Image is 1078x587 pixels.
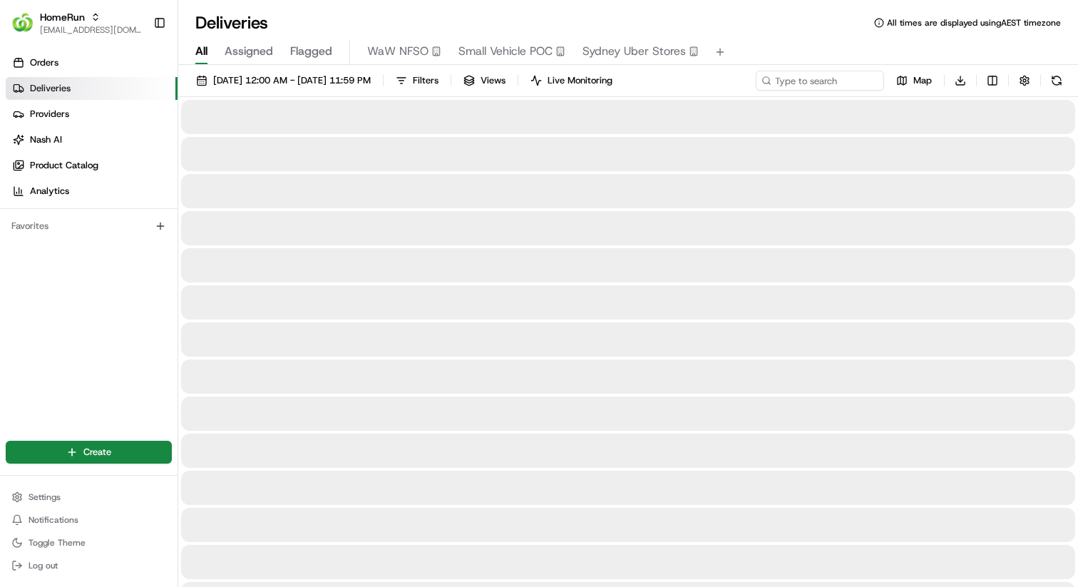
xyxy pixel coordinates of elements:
span: All [195,43,207,60]
span: Notifications [29,514,78,526]
button: Log out [6,556,172,576]
button: Views [457,71,512,91]
span: All times are displayed using AEST timezone [887,17,1061,29]
button: [EMAIL_ADDRESS][DOMAIN_NAME] [40,24,142,36]
span: Orders [30,56,58,69]
button: Live Monitoring [524,71,619,91]
span: Providers [30,108,69,121]
a: Orders [6,51,178,74]
span: Toggle Theme [29,537,86,548]
a: Product Catalog [6,154,178,177]
button: Refresh [1047,71,1067,91]
span: Settings [29,491,61,503]
button: Filters [389,71,445,91]
span: Nash AI [30,133,62,146]
button: HomeRun [40,10,85,24]
button: Map [890,71,938,91]
button: Create [6,441,172,464]
span: Product Catalog [30,159,98,172]
span: Live Monitoring [548,74,612,87]
span: Views [481,74,505,87]
button: [DATE] 12:00 AM - [DATE] 11:59 PM [190,71,377,91]
h1: Deliveries [195,11,268,34]
span: Filters [413,74,438,87]
div: Favorites [6,215,172,238]
a: Deliveries [6,77,178,100]
span: Sydney Uber Stores [582,43,686,60]
button: Toggle Theme [6,533,172,553]
span: Create [83,446,111,459]
img: HomeRun [11,11,34,34]
button: HomeRunHomeRun[EMAIL_ADDRESS][DOMAIN_NAME] [6,6,148,40]
input: Type to search [756,71,884,91]
button: Settings [6,487,172,507]
a: Analytics [6,180,178,203]
a: Nash AI [6,128,178,151]
span: [DATE] 12:00 AM - [DATE] 11:59 PM [213,74,371,87]
span: Small Vehicle POC [458,43,553,60]
span: Assigned [225,43,273,60]
span: Map [913,74,932,87]
span: Flagged [290,43,332,60]
button: Notifications [6,510,172,530]
span: Log out [29,560,58,571]
span: Analytics [30,185,69,198]
a: Providers [6,103,178,126]
span: WaW NFSO [367,43,428,60]
span: Deliveries [30,82,71,95]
